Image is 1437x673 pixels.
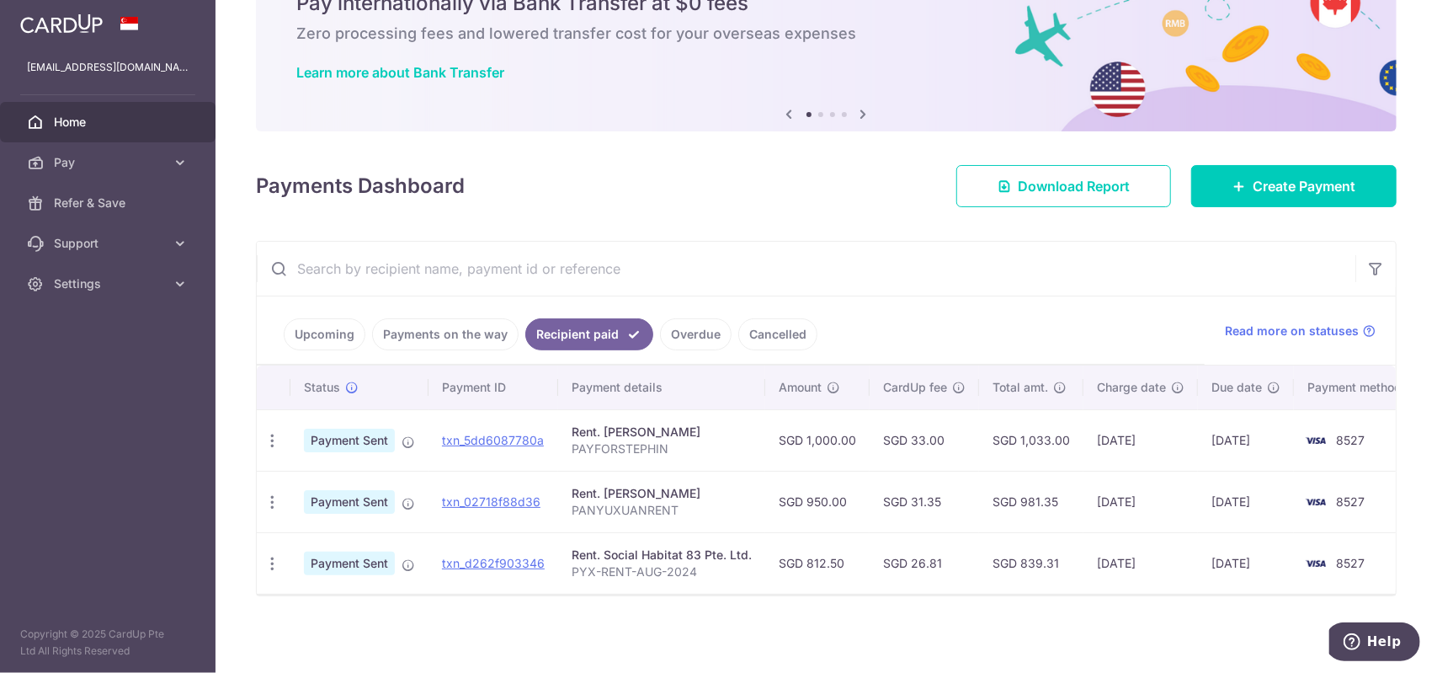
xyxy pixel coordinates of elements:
[525,318,653,350] a: Recipient paid
[284,318,365,350] a: Upcoming
[993,379,1048,396] span: Total amt.
[304,490,395,514] span: Payment Sent
[1225,323,1376,339] a: Read more on statuses
[442,494,540,509] a: txn_02718f88d36
[1329,622,1420,665] iframe: Opens a widget where you can find more information
[572,502,752,519] p: PANYUXUANRENT
[1211,379,1262,396] span: Due date
[558,366,765,409] th: Payment details
[1018,176,1130,196] span: Download Report
[442,433,544,447] a: txn_5dd6087780a
[779,379,822,396] span: Amount
[765,409,870,471] td: SGD 1,000.00
[1336,556,1365,570] span: 8527
[304,552,395,575] span: Payment Sent
[572,441,752,457] p: PAYFORSTEPHIN
[20,13,103,34] img: CardUp
[27,59,189,76] p: [EMAIL_ADDRESS][DOMAIN_NAME]
[572,485,752,502] div: Rent. [PERSON_NAME]
[1299,430,1333,451] img: Bank Card
[1299,492,1333,512] img: Bank Card
[1198,409,1294,471] td: [DATE]
[765,471,870,532] td: SGD 950.00
[257,242,1355,296] input: Search by recipient name, payment id or reference
[572,424,752,441] div: Rent. [PERSON_NAME]
[979,409,1083,471] td: SGD 1,033.00
[54,154,165,171] span: Pay
[572,547,752,564] div: Rent. Social Habitat 83 Pte. Ltd.
[883,379,947,396] span: CardUp fee
[54,235,165,252] span: Support
[1198,532,1294,594] td: [DATE]
[738,318,817,350] a: Cancelled
[1299,553,1333,574] img: Bank Card
[870,532,979,594] td: SGD 26.81
[1294,366,1422,409] th: Payment method
[1083,532,1198,594] td: [DATE]
[979,532,1083,594] td: SGD 839.31
[1191,165,1397,207] a: Create Payment
[870,471,979,532] td: SGD 31.35
[54,114,165,131] span: Home
[54,275,165,292] span: Settings
[1198,471,1294,532] td: [DATE]
[870,409,979,471] td: SGD 33.00
[372,318,519,350] a: Payments on the way
[296,64,504,81] a: Learn more about Bank Transfer
[572,564,752,580] p: PYX-RENT-AUG-2024
[1253,176,1355,196] span: Create Payment
[304,379,340,396] span: Status
[1083,471,1198,532] td: [DATE]
[1225,323,1359,339] span: Read more on statuses
[54,195,165,211] span: Refer & Save
[1336,494,1365,509] span: 8527
[1083,409,1198,471] td: [DATE]
[660,318,732,350] a: Overdue
[1336,433,1365,447] span: 8527
[765,532,870,594] td: SGD 812.50
[1097,379,1166,396] span: Charge date
[979,471,1083,532] td: SGD 981.35
[256,171,465,201] h4: Payments Dashboard
[296,24,1356,44] h6: Zero processing fees and lowered transfer cost for your overseas expenses
[956,165,1171,207] a: Download Report
[304,429,395,452] span: Payment Sent
[428,366,558,409] th: Payment ID
[442,556,545,570] a: txn_d262f903346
